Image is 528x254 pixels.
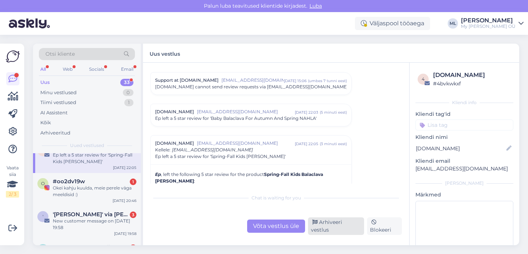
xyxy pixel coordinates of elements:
p: , left the following 5 star review for the product : [155,171,347,184]
div: Chat is waiting for you [150,195,402,201]
div: ( 3 minuti eest ) [320,141,347,147]
div: Vaata siia [6,165,19,198]
div: [PERSON_NAME] [461,18,516,23]
p: Kliendi tag'id [415,110,513,118]
div: New customer message on [DATE] 19:58 [53,218,136,231]
div: ( 5 minuti eest ) [320,110,347,115]
span: [DOMAIN_NAME] [155,140,194,147]
div: Tiimi vestlused [40,99,76,106]
span: Otsi kliente [45,50,75,58]
div: Ep left a 5 star review for 'Spring-Fall Kids [PERSON_NAME]' [53,152,136,165]
span: [EMAIL_ADDRESS][DOMAIN_NAME] [197,108,295,115]
span: Ep left a 5 star review for 'Spring-Fall Kids [PERSON_NAME]' [155,153,286,160]
div: Web [61,65,74,74]
div: 1 [124,99,133,106]
div: Minu vestlused [40,89,77,96]
label: Uus vestlus [150,48,180,58]
span: #oo2dv19w [53,178,85,185]
div: Väljaspool tööaega [355,17,430,30]
div: Socials [88,65,106,74]
span: Uued vestlused [70,142,104,149]
div: Uus [40,79,50,86]
img: Askly Logo [6,49,20,63]
span: [EMAIL_ADDRESS][DOMAIN_NAME] [197,140,295,147]
span: [EMAIL_ADDRESS][DOMAIN_NAME] [221,77,284,84]
p: Kliendi nimi [415,133,513,141]
div: My [PERSON_NAME] OÜ [461,23,516,29]
div: [DATE] 22:05 [295,141,318,147]
div: 0 [123,89,133,96]
div: [DATE] 22:03 [295,110,318,115]
div: [DATE] 20:46 [113,198,136,203]
span: Kellele : [155,147,170,152]
div: # 4bvkwkxf [433,80,511,88]
div: Võta vestlus üle [247,220,305,233]
div: [PERSON_NAME] [415,180,513,187]
span: [DOMAIN_NAME] [155,108,194,115]
span: Support at [DOMAIN_NAME] [155,77,219,84]
div: [DATE] 19:58 [114,231,136,236]
div: Arhiveeri vestlus [308,217,364,235]
div: 1 [130,244,136,251]
span: 'Simone De Ruosi' via Stella Bredenist [53,211,129,218]
div: All [39,65,47,74]
i: Ep [155,172,161,177]
input: Lisa tag [415,119,513,130]
div: Kliendi info [415,99,513,106]
span: Luba [307,3,324,9]
div: Email [120,65,135,74]
input: Lisa nimi [416,144,505,152]
div: ( umbes 7 tunni eest ) [308,78,347,84]
a: [PERSON_NAME]My [PERSON_NAME] OÜ [461,18,524,29]
span: [EMAIL_ADDRESS][DOMAIN_NAME] [172,147,253,152]
div: [DATE] 15:06 [284,78,307,84]
div: 2 / 3 [6,191,19,198]
div: Blokeeri [367,217,402,235]
p: [EMAIL_ADDRESS][DOMAIN_NAME] [415,165,513,173]
div: [DOMAIN_NAME] [433,71,511,80]
span: Ep left a 5 star review for 'Baby Balaclava For Autumn And Spring NAHLA' [155,115,316,122]
div: Okei kahju kuulda, meie perele väga meeldisid :) [53,185,136,198]
span: 4 [422,76,425,82]
div: [DATE] 22:05 [113,165,136,170]
div: 3 [130,211,136,218]
p: Märkmed [415,191,513,199]
span: o [41,181,45,186]
div: Arhiveeritud [40,129,70,137]
span: [DOMAIN_NAME] cannot send review requests via [EMAIL_ADDRESS][DOMAIN_NAME] [155,84,348,90]
div: 1 [130,178,136,185]
div: Kõik [40,119,51,126]
p: Kliendi email [415,157,513,165]
span: Kadi Mõttus · Illustrator [53,244,129,251]
div: AI Assistent [40,109,67,117]
div: 33 [120,79,133,86]
div: ML [448,18,458,29]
